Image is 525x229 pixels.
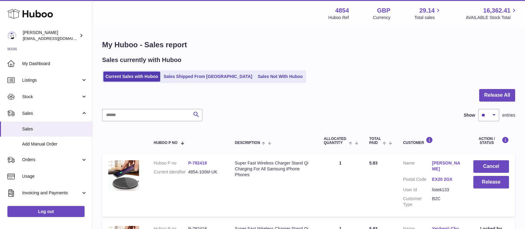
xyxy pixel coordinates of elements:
[7,206,85,217] a: Log out
[188,161,207,165] a: P-792418
[108,160,139,191] img: $_57.JPG
[22,190,81,196] span: Invoicing and Payments
[102,40,515,50] h1: My Huboo - Sales report
[154,160,188,166] dt: Huboo P no
[22,111,81,116] span: Sales
[414,6,442,21] a: 29.14 Total sales
[102,56,181,64] h2: Sales currently with Huboo
[432,187,461,193] dd: listek133
[161,72,254,82] a: Sales Shipped From [GEOGRAPHIC_DATA]
[324,137,347,145] span: ALLOCATED Quantity
[328,15,349,21] div: Huboo Ref
[473,160,509,173] button: Cancel
[473,176,509,188] button: Release
[7,31,17,40] img: jimleo21@yahoo.gr
[22,141,87,147] span: Add Manual Order
[403,196,432,208] dt: Customer Type
[473,137,509,145] div: Action / Status
[235,160,312,178] div: Super Fast Wireless Charger Stand Qi Charging For All Samsung iPhone Phones
[466,15,518,21] span: AVAILABLE Stock Total
[377,6,390,15] strong: GBP
[256,72,305,82] a: Sales Not With Huboo
[464,112,475,118] label: Show
[22,77,81,83] span: Listings
[103,72,160,82] a: Current Sales with Huboo
[188,169,223,175] dd: 4854-100M-UK
[22,61,87,67] span: My Dashboard
[22,94,81,100] span: Stock
[403,177,432,184] dt: Postal Code
[432,196,461,208] dd: B2C
[23,36,90,41] span: [EMAIL_ADDRESS][DOMAIN_NAME]
[318,154,363,216] td: 1
[373,15,391,21] div: Currency
[466,6,518,21] a: 16,362.41 AVAILABLE Stock Total
[419,6,435,15] span: 29.14
[23,30,78,41] div: [PERSON_NAME]
[432,177,461,182] a: EX20 2GX
[22,157,81,163] span: Orders
[479,89,515,102] button: Release All
[502,112,515,118] span: entries
[335,6,349,15] strong: 4854
[403,137,461,145] div: Customer
[414,15,442,21] span: Total sales
[22,126,87,132] span: Sales
[369,137,381,145] span: Total paid
[483,6,511,15] span: 16,362.41
[369,161,377,165] span: 5.83
[403,160,432,173] dt: Name
[235,141,260,145] span: Description
[154,169,188,175] dt: Current identifier
[154,141,177,145] span: Huboo P no
[22,173,87,179] span: Usage
[403,187,432,193] dt: User Id
[432,160,461,172] a: [PERSON_NAME]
